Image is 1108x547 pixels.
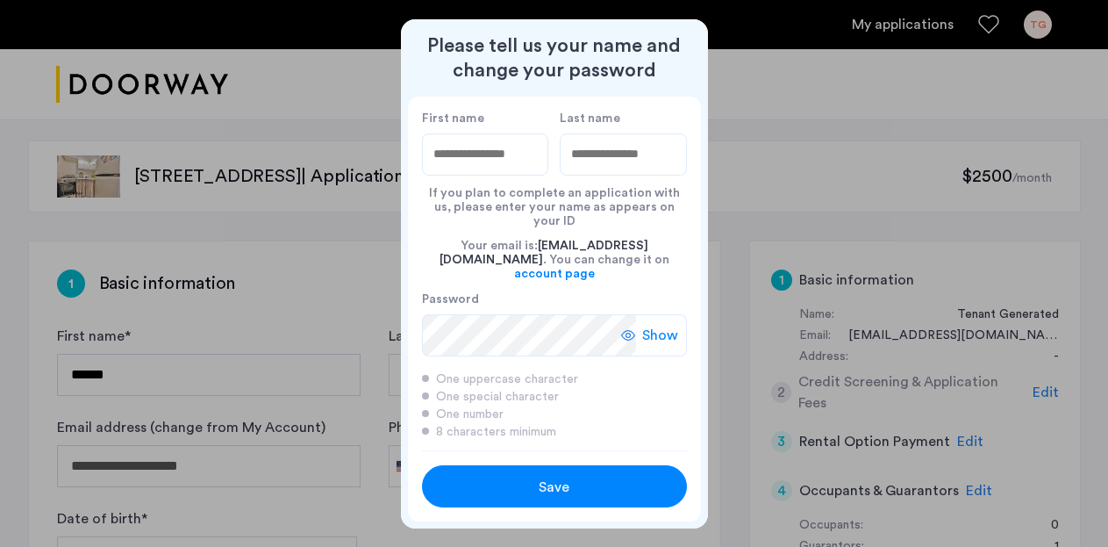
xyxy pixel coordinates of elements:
[422,465,687,507] button: button
[642,325,678,346] span: Show
[422,423,687,441] div: 8 characters minimum
[539,477,569,498] span: Save
[422,371,687,388] div: One uppercase character
[422,228,687,291] div: Your email is: . You can change it on
[408,33,701,83] h2: Please tell us your name and change your password
[440,240,648,266] span: [EMAIL_ADDRESS][DOMAIN_NAME]
[422,111,549,126] label: First name
[422,388,687,406] div: One special character
[560,111,687,126] label: Last name
[422,291,636,307] label: Password
[422,176,687,228] div: If you plan to complete an application with us, please enter your name as appears on your ID
[422,406,687,423] div: One number
[514,267,595,281] a: account page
